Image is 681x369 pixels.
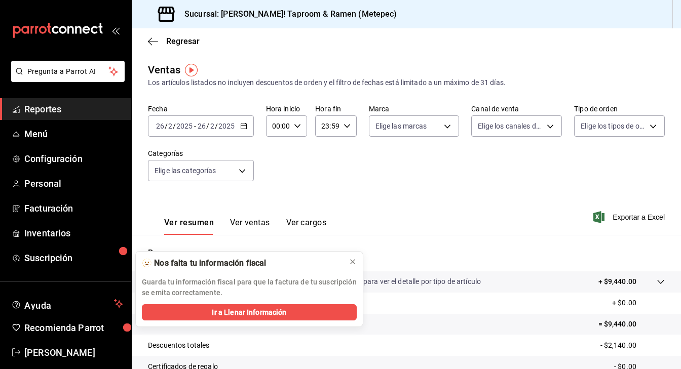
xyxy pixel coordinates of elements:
p: Descuentos totales [148,340,209,351]
div: Los artículos listados no incluyen descuentos de orden y el filtro de fechas está limitado a un m... [148,77,665,88]
img: Tooltip marker [185,64,198,76]
p: - $2,140.00 [600,340,665,351]
span: Facturación [24,201,123,215]
span: Inventarios [24,226,123,240]
span: / [215,122,218,130]
input: -- [197,122,206,130]
span: - [194,122,196,130]
span: Elige los tipos de orden [581,121,646,131]
button: Ver resumen [164,218,214,235]
label: Fecha [148,105,254,112]
span: Personal [24,177,123,190]
p: = $9,440.00 [598,319,665,330]
span: Pregunta a Parrot AI [27,66,109,77]
label: Canal de venta [471,105,562,112]
span: Elige las marcas [375,121,427,131]
button: Ver cargos [286,218,327,235]
label: Marca [369,105,460,112]
span: Reportes [24,102,123,116]
div: navigation tabs [164,218,326,235]
label: Tipo de orden [574,105,665,112]
span: Menú [24,127,123,141]
span: Configuración [24,152,123,166]
span: Regresar [166,36,200,46]
label: Hora fin [315,105,356,112]
span: Ayuda [24,298,110,310]
span: / [173,122,176,130]
span: Recomienda Parrot [24,321,123,335]
span: Ir a Llenar Información [212,307,286,318]
input: -- [168,122,173,130]
button: Exportar a Excel [595,211,665,223]
span: [PERSON_NAME] [24,346,123,359]
button: Pregunta a Parrot AI [11,61,125,82]
p: + $0.00 [612,298,665,308]
span: Suscripción [24,251,123,265]
input: ---- [218,122,235,130]
h3: Sucursal: [PERSON_NAME]! Taproom & Ramen (Metepec) [176,8,397,20]
span: Elige las categorías [155,166,216,176]
button: Regresar [148,36,200,46]
p: Da clic en la fila para ver el detalle por tipo de artículo [313,276,481,287]
div: 🫥 Nos falta tu información fiscal [142,258,340,269]
label: Categorías [148,150,254,157]
button: Ver ventas [230,218,270,235]
span: / [206,122,209,130]
input: -- [210,122,215,130]
a: Pregunta a Parrot AI [7,73,125,84]
span: Elige los canales de venta [478,121,543,131]
input: -- [156,122,165,130]
label: Hora inicio [266,105,307,112]
span: / [165,122,168,130]
input: ---- [176,122,193,130]
button: Ir a Llenar Información [142,304,357,320]
p: Resumen [148,247,665,259]
button: open_drawer_menu [111,26,120,34]
p: Guarda tu información fiscal para que la factura de tu suscripción se emita correctamente. [142,277,357,298]
div: Ventas [148,62,180,77]
p: + $9,440.00 [598,276,636,287]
